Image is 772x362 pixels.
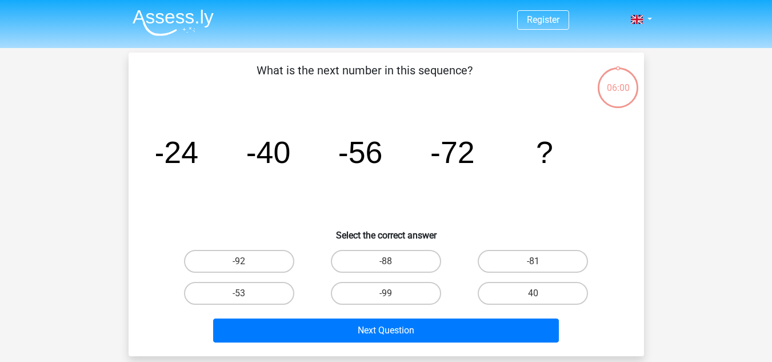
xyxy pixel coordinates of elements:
h6: Select the correct answer [147,221,626,241]
tspan: -72 [430,135,475,169]
tspan: -24 [154,135,198,169]
p: What is the next number in this sequence? [147,62,583,96]
img: Assessly [133,9,214,36]
label: -53 [184,282,294,305]
div: 06:00 [597,66,639,95]
label: -99 [331,282,441,305]
label: -88 [331,250,441,273]
tspan: ? [536,135,553,169]
tspan: -40 [246,135,290,169]
tspan: -56 [338,135,382,169]
a: Register [527,14,559,25]
label: 40 [478,282,588,305]
button: Next Question [213,319,559,343]
label: -81 [478,250,588,273]
label: -92 [184,250,294,273]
